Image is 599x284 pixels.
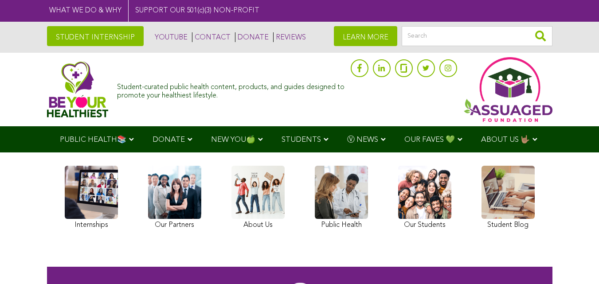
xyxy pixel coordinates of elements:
span: NEW YOU🍏 [211,136,255,144]
a: DONATE [235,32,269,42]
span: ABOUT US 🤟🏽 [481,136,530,144]
iframe: Chat Widget [555,241,599,284]
img: glassdoor [400,64,407,73]
div: Student-curated public health content, products, and guides designed to promote your healthiest l... [117,79,346,100]
div: Navigation Menu [47,126,552,152]
a: CONTACT [192,32,231,42]
a: LEARN MORE [334,26,397,46]
a: STUDENT INTERNSHIP [47,26,144,46]
img: Assuaged [47,61,109,117]
span: PUBLIC HEALTH📚 [60,136,126,144]
input: Search [402,26,552,46]
span: STUDENTS [282,136,321,144]
span: Ⓥ NEWS [347,136,378,144]
span: DONATE [153,136,185,144]
img: Assuaged App [464,57,552,122]
a: REVIEWS [273,32,306,42]
a: YOUTUBE [153,32,188,42]
span: OUR FAVES 💚 [404,136,455,144]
